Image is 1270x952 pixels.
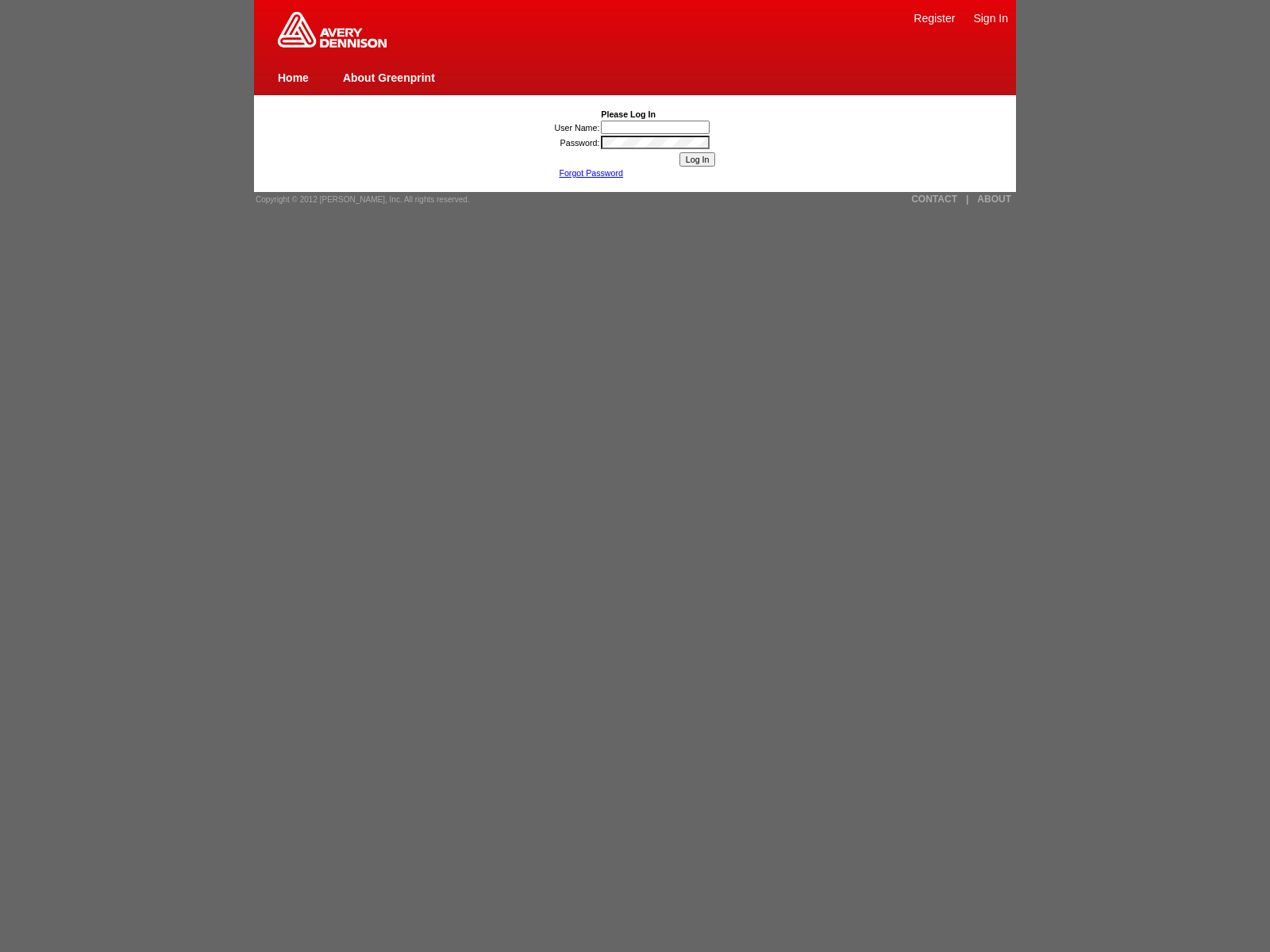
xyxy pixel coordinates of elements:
span: Copyright © 2012 [PERSON_NAME], Inc. All rights reserved. [256,195,470,204]
label: Password: [560,138,600,148]
a: Sign In [973,12,1008,25]
a: Greenprint [278,40,387,49]
a: Home [278,71,309,84]
img: Home [278,12,387,48]
label: User Name: [555,123,600,132]
input: Log In [679,152,716,167]
b: Please Log In [601,109,656,119]
a: ABOUT [977,194,1011,205]
a: About Greenprint [343,71,435,84]
a: CONTACT [911,194,957,205]
a: Register [914,12,955,25]
a: | [966,194,968,205]
a: Forgot Password [559,168,623,178]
